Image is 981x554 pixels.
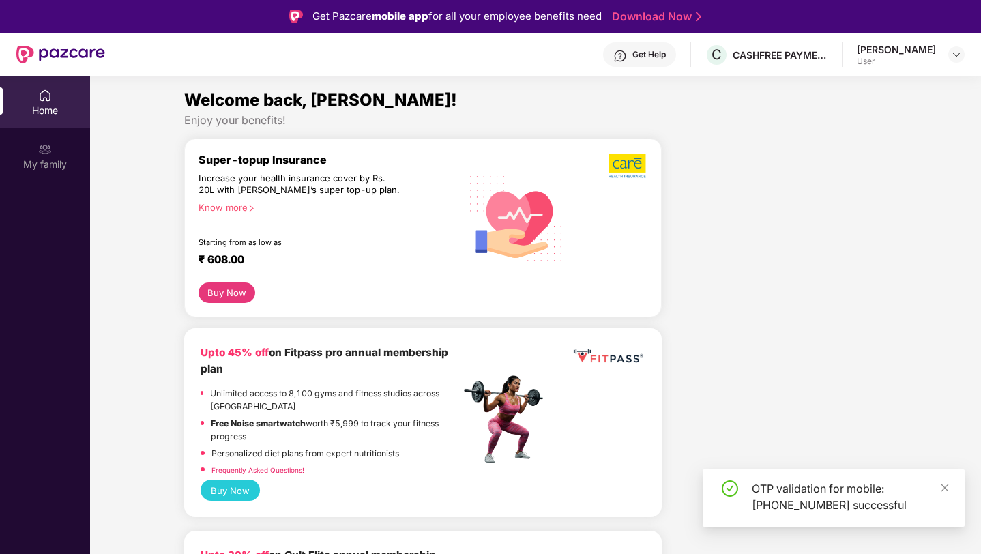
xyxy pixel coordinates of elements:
[722,480,738,497] span: check-circle
[201,346,269,359] b: Upto 45% off
[199,282,255,303] button: Buy Now
[940,483,950,493] span: close
[857,56,936,67] div: User
[16,46,105,63] img: New Pazcare Logo
[571,345,645,368] img: fppp.png
[199,252,447,269] div: ₹ 608.00
[201,346,448,375] b: on Fitpass pro annual membership plan
[201,480,260,501] button: Buy Now
[857,43,936,56] div: [PERSON_NAME]
[248,205,255,212] span: right
[199,153,460,166] div: Super-topup Insurance
[211,417,460,443] p: worth ₹5,999 to track your fitness progress
[211,447,399,460] p: Personalized diet plans from expert nutritionists
[733,48,828,61] div: CASHFREE PAYMENTS INDIA PVT. LTD.
[696,10,701,24] img: Stroke
[211,466,304,474] a: Frequently Asked Questions!
[632,49,666,60] div: Get Help
[312,8,602,25] div: Get Pazcare for all your employee benefits need
[613,49,627,63] img: svg+xml;base64,PHN2ZyBpZD0iSGVscC0zMngzMiIgeG1sbnM9Imh0dHA6Ly93d3cudzMub3JnLzIwMDAvc3ZnIiB3aWR0aD...
[951,49,962,60] img: svg+xml;base64,PHN2ZyBpZD0iRHJvcGRvd24tMzJ4MzIiIHhtbG5zPSJodHRwOi8vd3d3LnczLm9yZy8yMDAwL3N2ZyIgd2...
[752,480,948,513] div: OTP validation for mobile: [PHONE_NUMBER] successful
[199,237,402,247] div: Starting from as low as
[289,10,303,23] img: Logo
[211,418,306,428] strong: Free Noise smartwatch
[199,202,452,212] div: Know more
[612,10,697,24] a: Download Now
[609,153,647,179] img: b5dec4f62d2307b9de63beb79f102df3.png
[372,10,428,23] strong: mobile app
[199,173,402,196] div: Increase your health insurance cover by Rs. 20L with [PERSON_NAME]’s super top-up plan.
[460,160,573,274] img: svg+xml;base64,PHN2ZyB4bWxucz0iaHR0cDovL3d3dy53My5vcmcvMjAwMC9zdmciIHhtbG5zOnhsaW5rPSJodHRwOi8vd3...
[184,90,457,110] span: Welcome back, [PERSON_NAME]!
[38,143,52,156] img: svg+xml;base64,PHN2ZyB3aWR0aD0iMjAiIGhlaWdodD0iMjAiIHZpZXdCb3g9IjAgMCAyMCAyMCIgZmlsbD0ibm9uZSIgeG...
[184,113,888,128] div: Enjoy your benefits!
[210,387,460,413] p: Unlimited access to 8,100 gyms and fitness studios across [GEOGRAPHIC_DATA]
[460,372,555,467] img: fpp.png
[38,89,52,102] img: svg+xml;base64,PHN2ZyBpZD0iSG9tZSIgeG1sbnM9Imh0dHA6Ly93d3cudzMub3JnLzIwMDAvc3ZnIiB3aWR0aD0iMjAiIG...
[712,46,722,63] span: C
